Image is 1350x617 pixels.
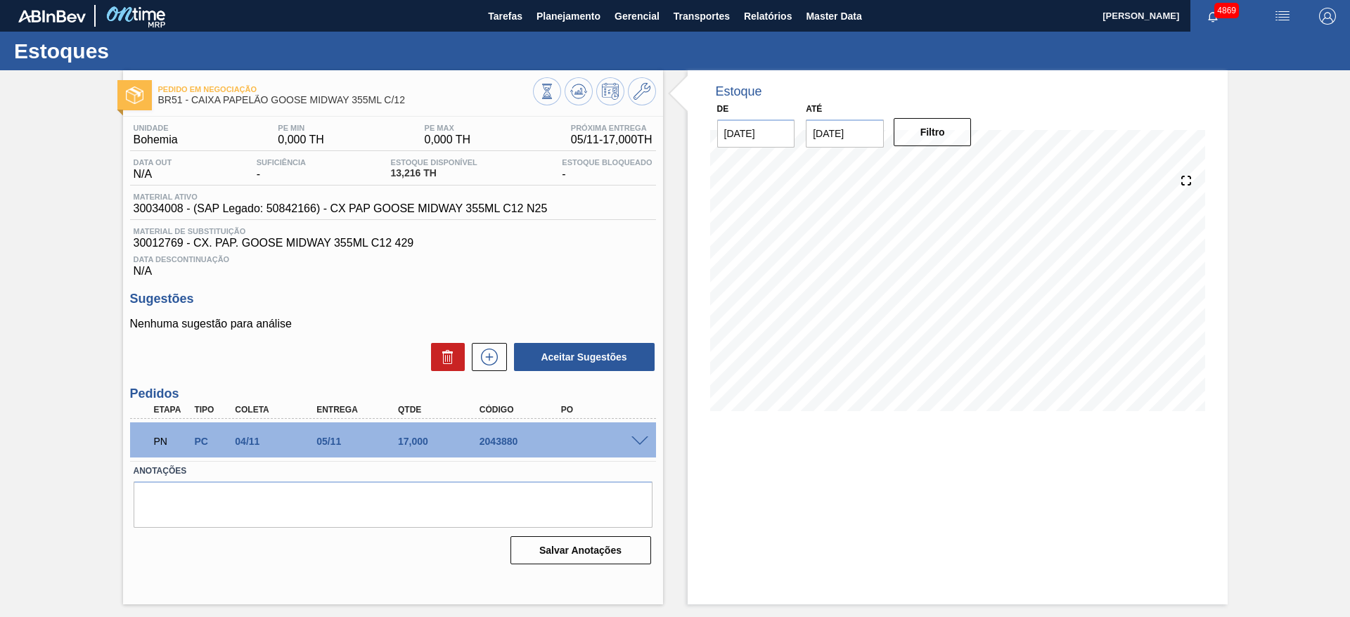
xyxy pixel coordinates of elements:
span: Pedido em Negociação [158,85,533,93]
button: Programar Estoque [596,77,624,105]
span: 4869 [1214,3,1239,18]
span: 30012769 - CX. PAP. GOOSE MIDWAY 355ML C12 429 [134,237,652,249]
input: dd/mm/yyyy [717,119,795,148]
span: Estoque Bloqueado [562,158,652,167]
p: PN [154,436,189,447]
span: 30034008 - (SAP Legado: 50842166) - CX PAP GOOSE MIDWAY 355ML C12 N25 [134,202,548,215]
input: dd/mm/yyyy [806,119,884,148]
span: 0,000 TH [278,134,324,146]
span: Material de Substituição [134,227,652,235]
span: 0,000 TH [425,134,471,146]
span: PE MIN [278,124,324,132]
img: Ícone [126,86,143,104]
div: PO [558,405,649,415]
div: 04/11/2025 [231,436,323,447]
div: 05/11/2025 [313,436,404,447]
button: Filtro [894,118,972,146]
span: Próxima Entrega [571,124,652,132]
div: Etapa [150,405,193,415]
div: Pedido em Negociação [150,426,193,457]
span: Material ativo [134,193,548,201]
div: - [253,158,309,181]
div: Qtde [394,405,486,415]
span: PE MAX [425,124,471,132]
div: Coleta [231,405,323,415]
div: N/A [130,158,176,181]
div: Entrega [313,405,404,415]
span: Bohemia [134,134,178,146]
button: Visão Geral dos Estoques [533,77,561,105]
img: Logout [1319,8,1336,25]
button: Aceitar Sugestões [514,343,655,371]
label: Até [806,104,822,114]
span: Transportes [674,8,730,25]
span: Tarefas [488,8,522,25]
p: Nenhuma sugestão para análise [130,318,656,330]
button: Salvar Anotações [510,536,651,564]
span: 13,216 TH [391,168,477,178]
div: N/A [130,249,656,278]
div: Aceitar Sugestões [507,342,656,372]
span: Data Descontinuação [134,255,652,264]
span: Gerencial [615,8,660,25]
div: Pedido de Compra [191,436,233,447]
img: TNhmsLtSVTkK8tSr43FrP2fwEKptu5GPRR3wAAAABJRU5ErkJggg== [18,10,86,22]
label: Anotações [134,461,652,481]
div: Nova sugestão [465,343,507,371]
button: Ir ao Master Data / Geral [628,77,656,105]
span: Suficiência [257,158,306,167]
div: 2043880 [476,436,567,447]
label: De [717,104,729,114]
h1: Estoques [14,43,264,59]
span: 05/11 - 17,000 TH [571,134,652,146]
div: 17,000 [394,436,486,447]
button: Atualizar Gráfico [565,77,593,105]
button: Notificações [1190,6,1235,26]
div: Excluir Sugestões [424,343,465,371]
span: Data out [134,158,172,167]
span: Unidade [134,124,178,132]
div: Tipo [191,405,233,415]
span: Relatórios [744,8,792,25]
div: - [558,158,655,181]
h3: Pedidos [130,387,656,401]
div: Estoque [716,84,762,99]
img: userActions [1274,8,1291,25]
div: Código [476,405,567,415]
h3: Sugestões [130,292,656,306]
span: Estoque Disponível [391,158,477,167]
span: Master Data [806,8,861,25]
span: Planejamento [536,8,600,25]
span: BR51 - CAIXA PAPELÃO GOOSE MIDWAY 355ML C/12 [158,95,533,105]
